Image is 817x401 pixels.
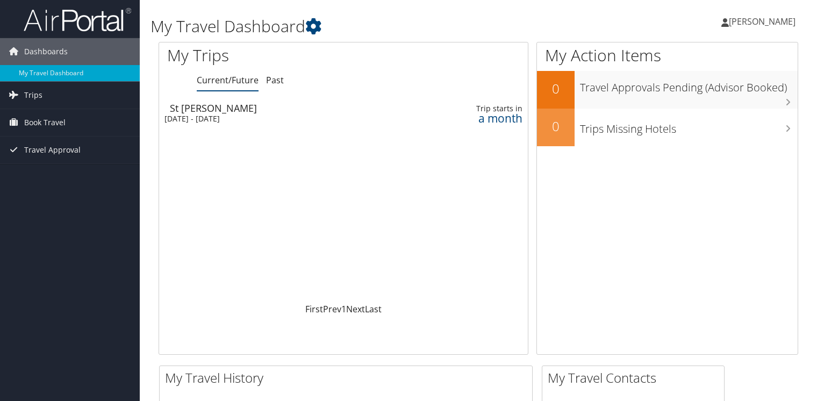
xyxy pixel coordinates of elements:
[170,103,404,113] div: St [PERSON_NAME]
[167,44,366,67] h1: My Trips
[537,80,575,98] h2: 0
[537,117,575,135] h2: 0
[24,137,81,163] span: Travel Approval
[24,7,131,32] img: airportal-logo.png
[580,75,798,95] h3: Travel Approvals Pending (Advisor Booked)
[266,74,284,86] a: Past
[537,44,798,67] h1: My Action Items
[548,369,724,387] h2: My Travel Contacts
[580,116,798,137] h3: Trips Missing Hotels
[729,16,795,27] span: [PERSON_NAME]
[346,303,365,315] a: Next
[305,303,323,315] a: First
[537,71,798,109] a: 0Travel Approvals Pending (Advisor Booked)
[537,109,798,146] a: 0Trips Missing Hotels
[164,114,399,124] div: [DATE] - [DATE]
[721,5,806,38] a: [PERSON_NAME]
[442,104,522,113] div: Trip starts in
[24,109,66,136] span: Book Travel
[197,74,259,86] a: Current/Future
[365,303,382,315] a: Last
[341,303,346,315] a: 1
[24,82,42,109] span: Trips
[442,113,522,123] div: a month
[24,38,68,65] span: Dashboards
[323,303,341,315] a: Prev
[165,369,532,387] h2: My Travel History
[150,15,587,38] h1: My Travel Dashboard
